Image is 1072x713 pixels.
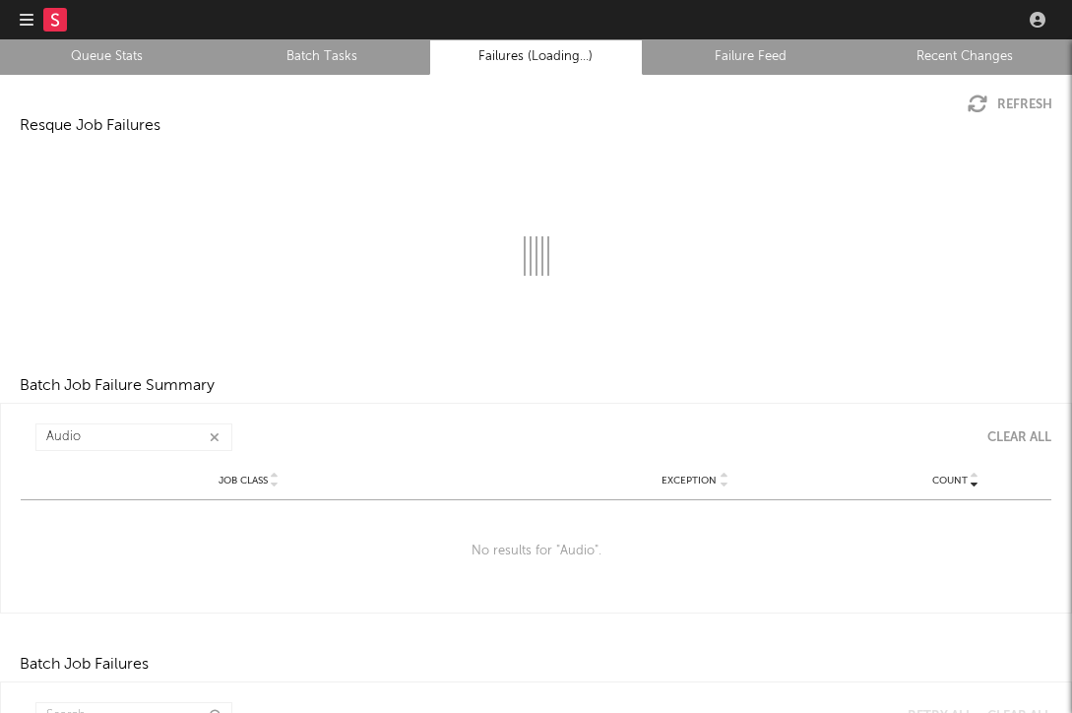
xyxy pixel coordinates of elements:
button: Clear All [973,431,1051,444]
span: Count [932,475,968,486]
a: Queue Stats [11,45,204,69]
a: Failure Feed [654,45,847,69]
span: Exception [662,475,717,486]
a: Failures (Loading...) [440,45,633,69]
div: Batch Job Failures [20,653,149,677]
div: Clear All [987,431,1051,444]
a: Recent Changes [868,45,1061,69]
a: Batch Tasks [225,45,418,69]
div: No results for " Audio ". [21,500,1051,603]
div: Batch Job Failure Summary [20,374,215,398]
input: Search... [35,423,232,451]
div: Resque Job Failures [20,114,160,138]
button: Refresh [968,95,1052,114]
span: Job Class [219,475,268,486]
